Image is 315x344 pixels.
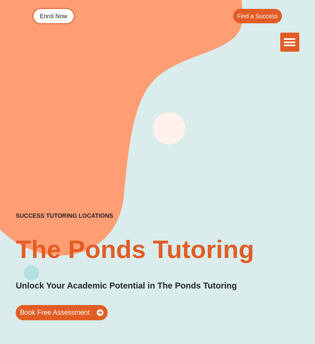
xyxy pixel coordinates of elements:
[16,279,237,292] p: Unlock Your Academic Potential in The Ponds Tutoring
[237,13,278,19] span: Find a Success
[33,8,75,24] a: Enrol Now
[20,309,90,316] span: Book Free Assessment
[16,233,254,266] h2: The Ponds Tutoring
[16,305,108,320] a: Book Free Assessment
[233,9,282,23] a: Find a Success
[40,13,67,19] span: Enrol Now
[280,33,299,52] div: Menu Toggle
[16,212,113,219] h2: success tutoring locations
